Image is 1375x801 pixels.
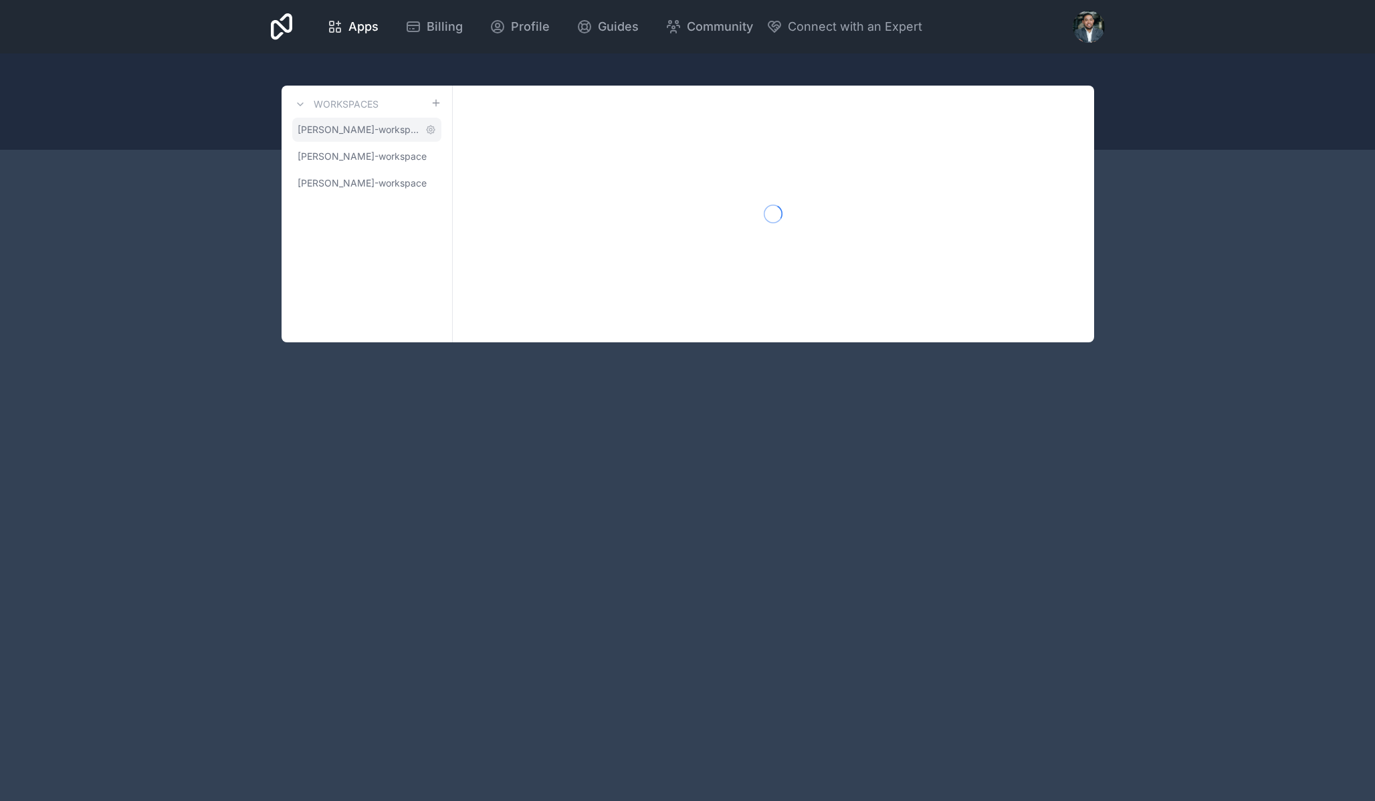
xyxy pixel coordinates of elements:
[298,150,427,163] span: [PERSON_NAME]-workspace
[598,17,639,36] span: Guides
[427,17,463,36] span: Billing
[292,144,441,168] a: [PERSON_NAME]-workspace
[655,12,764,41] a: Community
[298,177,427,190] span: [PERSON_NAME]-workspace
[292,171,441,195] a: [PERSON_NAME]-workspace
[395,12,473,41] a: Billing
[292,118,441,142] a: [PERSON_NAME]-workspace
[298,123,420,136] span: [PERSON_NAME]-workspace
[788,17,922,36] span: Connect with an Expert
[566,12,649,41] a: Guides
[314,98,379,111] h3: Workspaces
[348,17,379,36] span: Apps
[511,17,550,36] span: Profile
[316,12,389,41] a: Apps
[766,17,922,36] button: Connect with an Expert
[292,96,379,112] a: Workspaces
[479,12,560,41] a: Profile
[687,17,753,36] span: Community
